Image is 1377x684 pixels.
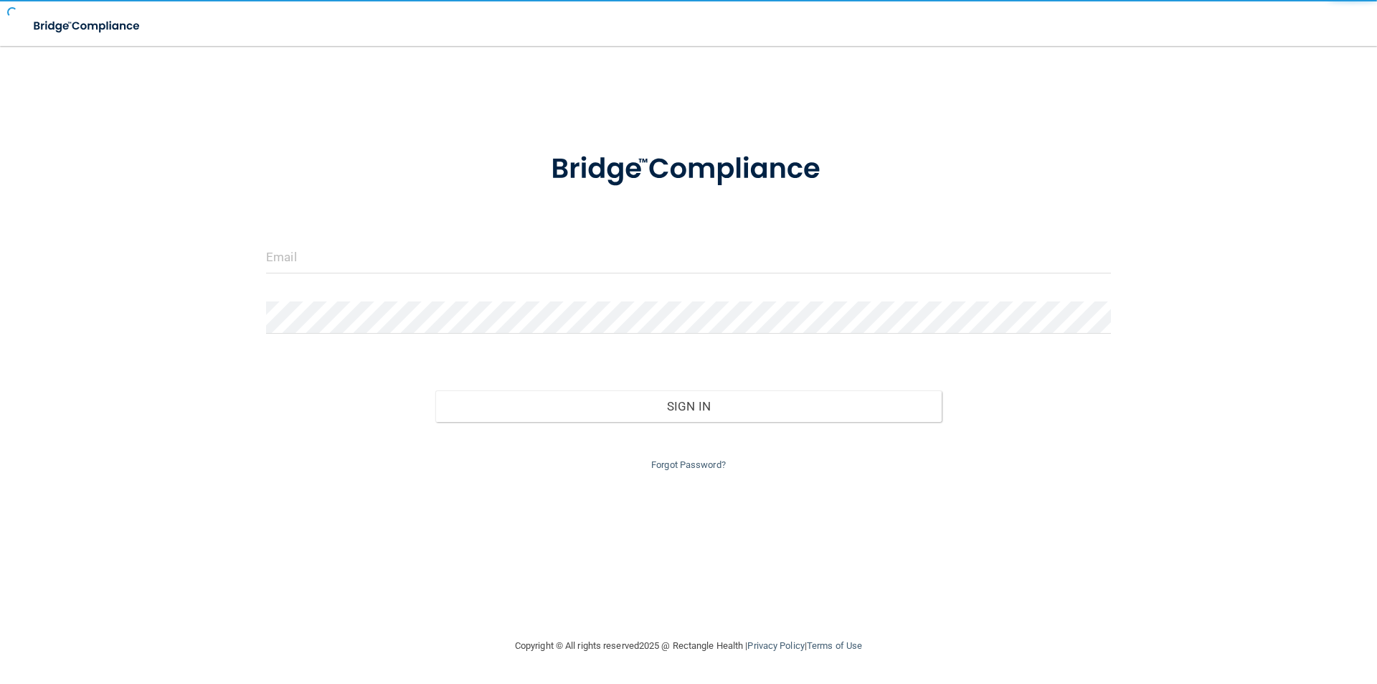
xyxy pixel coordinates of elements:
div: Copyright © All rights reserved 2025 @ Rectangle Health | | [427,623,950,669]
img: bridge_compliance_login_screen.278c3ca4.svg [22,11,153,41]
a: Forgot Password? [651,459,726,470]
button: Sign In [435,390,942,422]
a: Terms of Use [807,640,862,651]
input: Email [266,241,1111,273]
img: bridge_compliance_login_screen.278c3ca4.svg [521,132,856,207]
a: Privacy Policy [747,640,804,651]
